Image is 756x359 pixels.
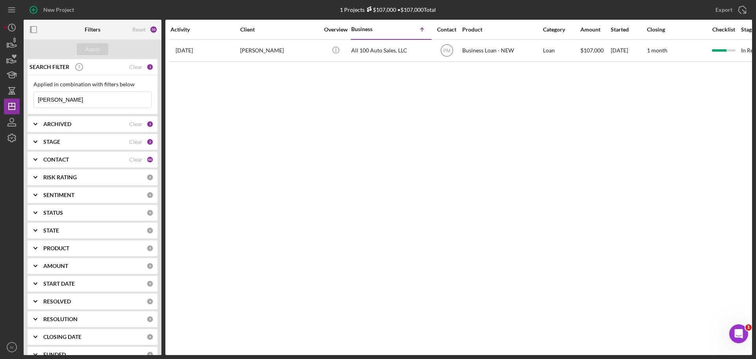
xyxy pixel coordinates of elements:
div: Export [715,2,732,18]
b: STATUS [43,210,63,216]
b: CONTACT [43,156,69,163]
b: Filters [85,26,100,33]
div: 0 [146,298,154,305]
div: Category [543,26,580,33]
div: Business Loan - NEW [462,40,541,61]
div: 2 [146,138,154,145]
div: $107,000 [365,6,396,13]
div: [PERSON_NAME] [240,40,319,61]
div: 0 [146,209,154,216]
b: SENTIMENT [43,192,74,198]
b: PRODUCT [43,245,69,251]
div: [DATE] [611,40,646,61]
text: PM [443,48,450,54]
div: Reset [132,26,146,33]
div: Product [462,26,541,33]
iframe: Intercom live chat [729,324,748,343]
b: AMOUNT [43,263,68,269]
div: Checklist [707,26,740,33]
div: Clear [129,139,143,145]
time: 2025-09-24 22:59 [176,47,193,54]
div: 1 Projects • $107,000 Total [340,6,436,13]
div: Amount [580,26,610,33]
div: New Project [43,2,74,18]
b: CLOSING DATE [43,334,82,340]
div: 0 [146,280,154,287]
button: IV [4,339,20,355]
div: Applied in combination with filters below [33,81,152,87]
div: All 100 Auto Sales, LLC [351,40,430,61]
b: FUNDED [43,352,66,358]
div: Overview [321,26,350,33]
b: STATE [43,227,59,234]
button: Export [708,2,752,18]
span: $107,000 [580,47,604,54]
b: RESOLUTION [43,316,78,322]
div: Clear [129,64,143,70]
div: 50 [150,26,157,33]
div: 0 [146,316,154,323]
div: 0 [146,351,154,358]
div: Apply [85,43,100,55]
div: Clear [129,121,143,127]
div: Business [351,26,391,32]
div: Contact [432,26,461,33]
div: Clear [129,156,143,163]
b: ARCHIVED [43,121,71,127]
b: RISK RATING [43,174,77,180]
div: Closing [647,26,706,33]
div: 0 [146,227,154,234]
div: Started [611,26,646,33]
div: 0 [146,245,154,252]
button: New Project [24,2,82,18]
div: 0 [146,262,154,270]
div: 0 [146,174,154,181]
div: 1 [146,121,154,128]
div: 0 [146,333,154,340]
div: 0 [146,192,154,199]
div: Activity [170,26,239,33]
div: Loan [543,40,580,61]
b: STAGE [43,139,60,145]
span: 1 [745,324,752,331]
b: SEARCH FILTER [30,64,69,70]
div: 1 [146,63,154,71]
div: 46 [146,156,154,163]
b: RESOLVED [43,298,71,305]
time: 1 month [647,47,667,54]
button: Apply [77,43,108,55]
b: START DATE [43,281,75,287]
text: IV [10,345,14,350]
div: Client [240,26,319,33]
